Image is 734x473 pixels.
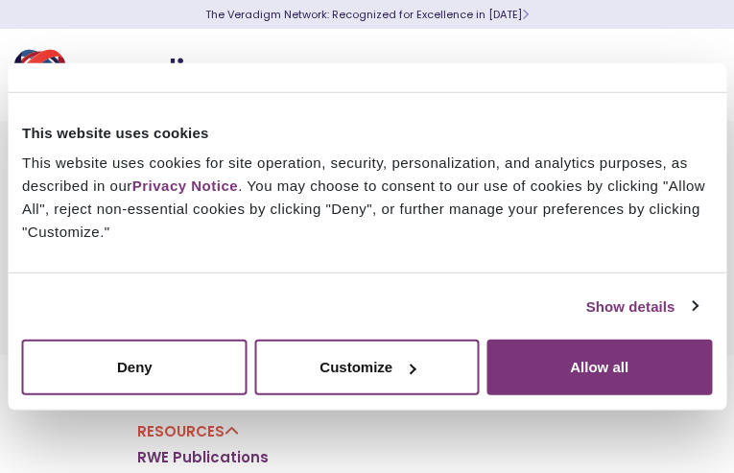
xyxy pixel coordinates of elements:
a: Privacy Notice [132,177,238,194]
a: The Veradigm Network: Recognized for Excellence in [DATE]Learn More [205,7,529,22]
a: RWE Publications [137,448,269,467]
button: Allow all [486,340,712,395]
button: Toggle Navigation Menu [676,50,705,100]
img: Veradigm logo [14,43,245,106]
div: This website uses cookies for site operation, security, personalization, and analytics purposes, ... [22,152,712,244]
div: This website uses cookies [22,121,712,144]
span: Learn More [522,7,529,22]
a: Resources [137,421,239,441]
button: Deny [22,340,248,395]
button: Customize [254,340,480,395]
a: Show details [586,295,698,318]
